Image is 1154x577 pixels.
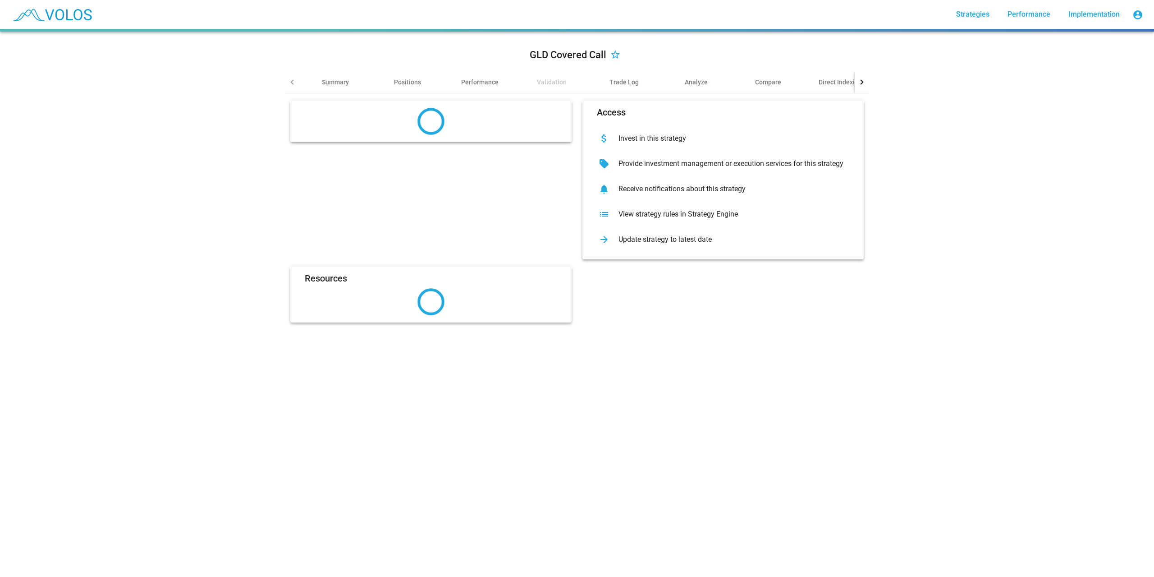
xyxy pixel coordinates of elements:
span: Implementation [1068,10,1120,18]
a: Performance [1000,6,1058,23]
div: Analyze [685,78,708,87]
button: View strategy rules in Strategy Engine [590,202,856,227]
mat-icon: list [597,207,611,222]
span: Performance [1007,10,1050,18]
a: Implementation [1061,6,1127,23]
button: Provide investment management or execution services for this strategy [590,151,856,176]
div: Performance [461,78,499,87]
div: Direct Indexing [819,78,862,87]
summary: AccessInvest in this strategyProvide investment management or execution services for this strateg... [285,93,869,330]
button: Invest in this strategy [590,126,856,151]
mat-icon: star_border [610,50,621,61]
mat-card-title: Resources [305,274,347,283]
div: Validation [537,78,567,87]
mat-icon: sell [597,157,611,171]
div: Compare [755,78,781,87]
div: Update strategy to latest date [611,235,849,244]
mat-icon: account_circle [1132,9,1143,20]
div: Provide investment management or execution services for this strategy [611,159,849,168]
div: Positions [394,78,421,87]
a: Strategies [949,6,997,23]
img: blue_transparent.png [7,3,96,26]
div: View strategy rules in Strategy Engine [611,210,849,219]
span: Strategies [956,10,989,18]
div: Receive notifications about this strategy [611,185,849,194]
mat-icon: attach_money [597,131,611,146]
mat-icon: notifications [597,182,611,196]
button: Update strategy to latest date [590,227,856,252]
div: Trade Log [609,78,639,87]
mat-icon: arrow_forward [597,232,611,247]
div: GLD Covered Call [530,48,606,62]
div: Invest in this strategy [611,134,849,143]
button: Receive notifications about this strategy [590,176,856,202]
div: Summary [322,78,349,87]
mat-card-title: Access [597,108,626,117]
